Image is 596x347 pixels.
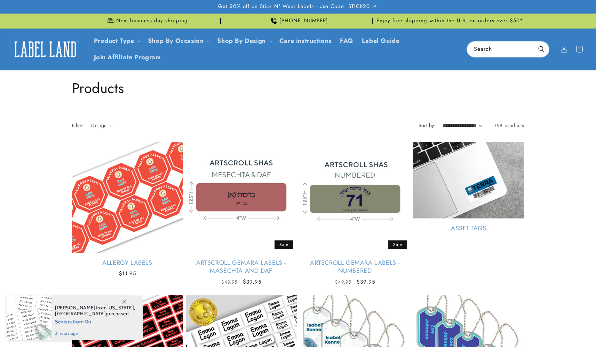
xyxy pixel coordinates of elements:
[336,33,358,49] a: FAQ
[186,259,297,275] a: Artscroll Gemara Labels - Masechta and Daf
[72,259,183,267] a: Allergy Labels
[213,33,275,49] summary: Shop By Design
[144,33,213,49] summary: Shop By Occasion
[494,122,524,129] span: 198 products
[90,33,144,49] summary: Product Type
[362,37,400,45] span: Label Guide
[72,122,85,129] h2: Filter:
[8,36,83,63] a: Label Land
[94,53,161,61] span: Join Affiliate Program
[224,14,373,28] div: Announcement
[340,37,353,45] span: FAQ
[10,38,80,60] img: Label Land
[106,304,134,311] span: [US_STATE]
[376,17,523,24] span: Enjoy free shipping within the U.S. on orders over $50*
[300,259,411,275] a: Artscroll Gemara Labels - Numbered
[55,304,96,311] span: [PERSON_NAME]
[55,310,106,317] span: [GEOGRAPHIC_DATA]
[148,37,204,45] span: Shop By Occasion
[116,17,188,24] span: Next business day shipping
[218,3,370,10] span: Get 20% off on Stick N' Wear Labels - Use Code: STICK20
[413,224,524,232] a: Asset Tags
[91,122,113,129] summary: Design (0 selected)
[55,305,135,317] span: from , purchased
[419,122,436,129] label: Sort by:
[72,79,524,97] h1: Products
[94,36,134,45] a: Product Type
[375,14,524,28] div: Announcement
[90,49,165,65] a: Join Affiliate Program
[534,41,549,57] button: Search
[279,37,332,45] span: Care instructions
[279,17,328,24] span: [PHONE_NUMBER]
[358,33,404,49] a: Label Guide
[91,122,106,129] span: Design
[275,33,336,49] a: Care instructions
[72,14,221,28] div: Announcement
[217,36,265,45] a: Shop By Design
